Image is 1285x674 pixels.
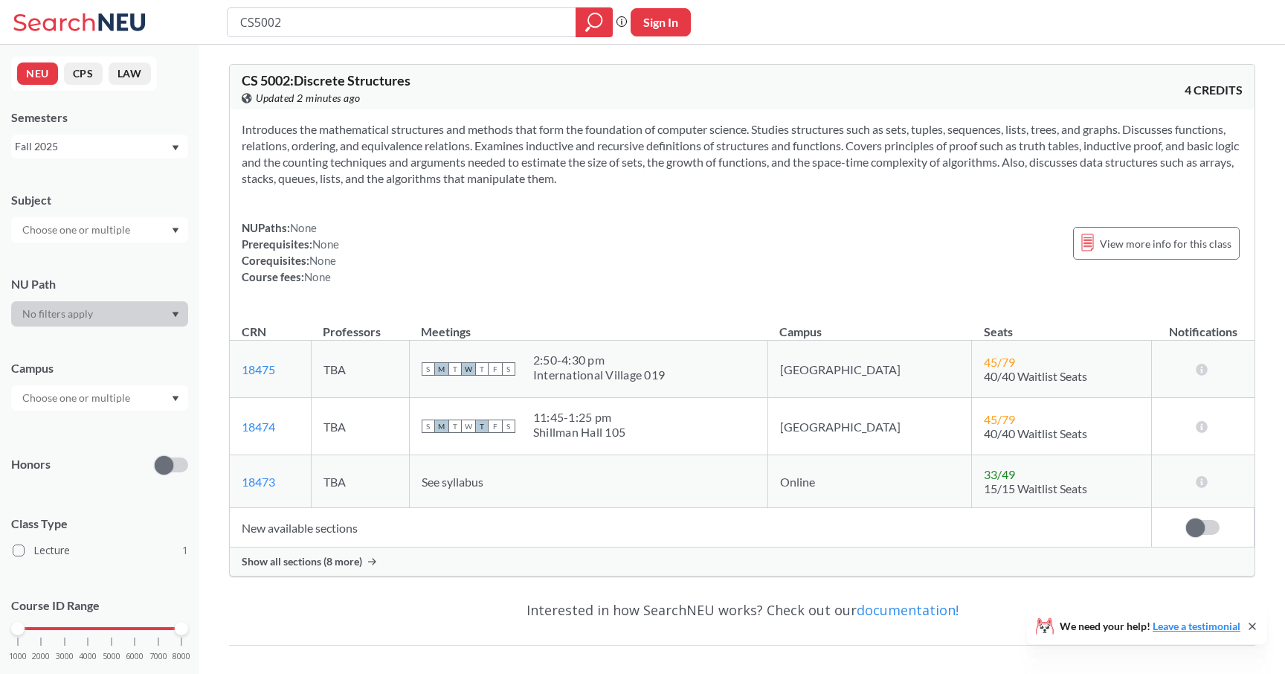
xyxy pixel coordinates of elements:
span: CS 5002 : Discrete Structures [242,72,410,89]
svg: Dropdown arrow [172,312,179,318]
div: Dropdown arrow [11,301,188,327]
span: S [502,362,515,376]
td: TBA [311,398,409,455]
button: CPS [64,62,103,85]
div: Campus [11,360,188,376]
td: New available sections [230,508,1152,548]
div: NUPaths: Prerequisites: Corequisites: Course fees: [242,219,339,285]
span: S [422,362,435,376]
td: [GEOGRAPHIC_DATA] [767,341,971,398]
th: Campus [767,309,971,341]
div: Dropdown arrow [11,217,188,243]
span: 1000 [9,652,27,661]
button: Sign In [631,8,691,36]
th: Professors [311,309,409,341]
th: Seats [972,309,1152,341]
div: Shillman Hall 105 [533,425,625,440]
span: 15/15 Waitlist Seats [984,481,1087,495]
div: Semesters [11,109,188,126]
div: Subject [11,192,188,208]
span: We need your help! [1060,621,1240,632]
span: 7000 [149,652,167,661]
a: 18474 [242,420,275,434]
span: 8000 [173,652,190,661]
div: Show all sections (8 more) [230,548,1255,576]
svg: Dropdown arrow [172,228,179,234]
a: documentation! [857,601,959,619]
span: S [502,420,515,433]
a: Leave a testimonial [1153,620,1240,632]
span: 45 / 79 [984,355,1015,369]
span: T [475,420,489,433]
span: F [489,362,502,376]
span: 6000 [126,652,144,661]
span: 4000 [79,652,97,661]
div: Dropdown arrow [11,385,188,411]
span: 45 / 79 [984,412,1015,426]
span: F [489,420,502,433]
span: See syllabus [422,475,483,489]
button: NEU [17,62,58,85]
span: None [312,237,339,251]
span: 40/40 Waitlist Seats [984,426,1087,440]
span: None [309,254,336,267]
td: Online [767,455,971,508]
span: Updated 2 minutes ago [256,90,361,106]
span: Class Type [11,516,188,532]
p: Honors [11,456,51,473]
p: Course ID Range [11,597,188,614]
th: Notifications [1152,309,1255,341]
span: Show all sections (8 more) [242,555,362,568]
div: 11:45 - 1:25 pm [533,410,625,425]
div: CRN [242,324,266,340]
span: None [304,270,331,283]
span: None [290,221,317,234]
span: 33 / 49 [984,467,1015,481]
td: [GEOGRAPHIC_DATA] [767,398,971,455]
div: International Village 019 [533,368,665,382]
span: T [475,362,489,376]
svg: Dropdown arrow [172,396,179,402]
div: Fall 2025Dropdown arrow [11,135,188,158]
th: Meetings [409,309,767,341]
div: NU Path [11,276,188,292]
span: 4 CREDITS [1185,82,1243,98]
span: W [462,420,475,433]
span: 40/40 Waitlist Seats [984,369,1087,383]
span: S [422,420,435,433]
td: TBA [311,341,409,398]
div: 2:50 - 4:30 pm [533,353,665,368]
span: W [462,362,475,376]
div: Interested in how SearchNEU works? Check out our [229,588,1255,632]
span: 5000 [103,652,120,661]
input: Choose one or multiple [15,389,140,407]
div: Fall 2025 [15,138,170,155]
span: M [435,420,448,433]
a: 18473 [242,475,275,489]
input: Choose one or multiple [15,221,140,239]
a: 18475 [242,362,275,376]
span: 3000 [56,652,74,661]
svg: magnifying glass [585,12,603,33]
span: T [448,420,462,433]
svg: Dropdown arrow [172,145,179,151]
span: M [435,362,448,376]
td: TBA [311,455,409,508]
div: magnifying glass [576,7,613,37]
span: 2000 [32,652,50,661]
section: Introduces the mathematical structures and methods that form the foundation of computer science. ... [242,121,1243,187]
button: LAW [109,62,151,85]
span: View more info for this class [1100,234,1231,253]
span: T [448,362,462,376]
span: 1 [182,542,188,559]
label: Lecture [13,541,188,560]
input: Class, professor, course number, "phrase" [239,10,565,35]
